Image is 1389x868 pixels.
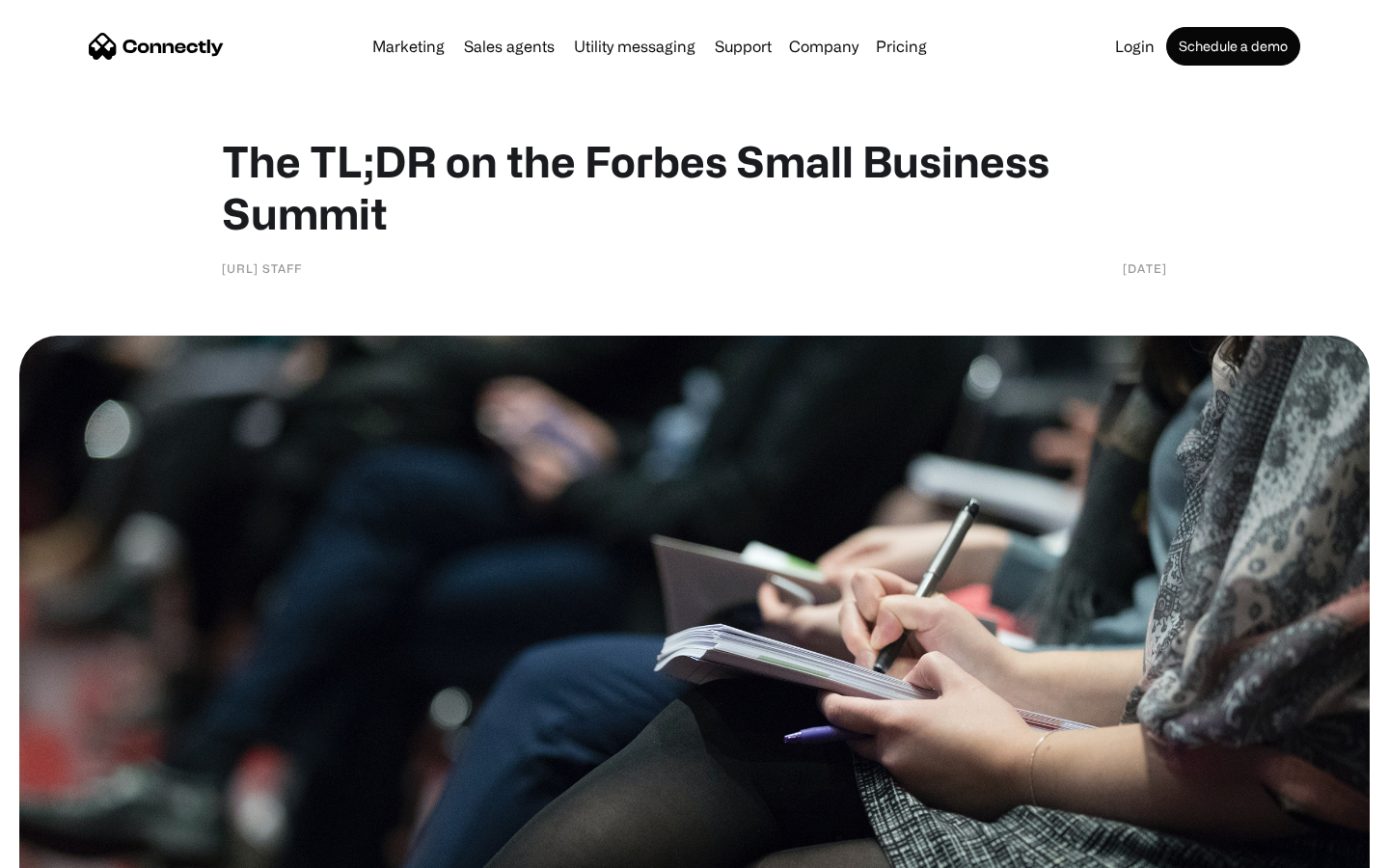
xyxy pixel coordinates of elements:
[707,39,779,54] a: Support
[1166,27,1300,66] a: Schedule a demo
[1107,39,1162,54] a: Login
[222,258,302,278] div: [URL] Staff
[19,834,116,861] aside: Language selected: English
[1123,258,1167,278] div: [DATE]
[39,834,116,861] ul: Language list
[566,39,703,54] a: Utility messaging
[222,135,1167,239] h1: The TL;DR on the Forbes Small Business Summit
[365,39,452,54] a: Marketing
[456,39,562,54] a: Sales agents
[789,33,858,60] div: Company
[868,39,935,54] a: Pricing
